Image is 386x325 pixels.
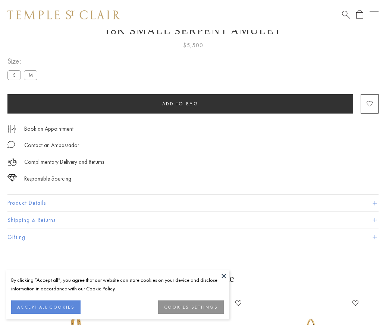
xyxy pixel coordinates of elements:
[370,10,379,19] button: Open navigation
[24,125,73,133] a: Book an Appointment
[7,229,379,246] button: Gifting
[342,10,350,19] a: Search
[7,141,15,148] img: MessageIcon-01_2.svg
[7,94,353,114] button: Add to bag
[11,300,81,314] button: ACCEPT ALL COOKIES
[7,70,21,80] label: S
[183,41,203,50] span: $5,500
[7,174,17,182] img: icon_sourcing.svg
[356,10,363,19] a: Open Shopping Bag
[24,141,79,150] div: Contact an Ambassador
[7,24,379,37] h1: 18K Small Serpent Amulet
[7,212,379,229] button: Shipping & Returns
[7,125,16,133] img: icon_appointment.svg
[162,101,199,107] span: Add to bag
[11,276,224,293] div: By clicking “Accept all”, you agree that our website can store cookies on your device and disclos...
[24,70,37,80] label: M
[7,55,40,67] span: Size:
[7,10,120,19] img: Temple St. Clair
[24,174,71,184] div: Responsible Sourcing
[7,157,17,167] img: icon_delivery.svg
[24,157,104,167] p: Complimentary Delivery and Returns
[7,195,379,211] button: Product Details
[158,300,224,314] button: COOKIES SETTINGS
